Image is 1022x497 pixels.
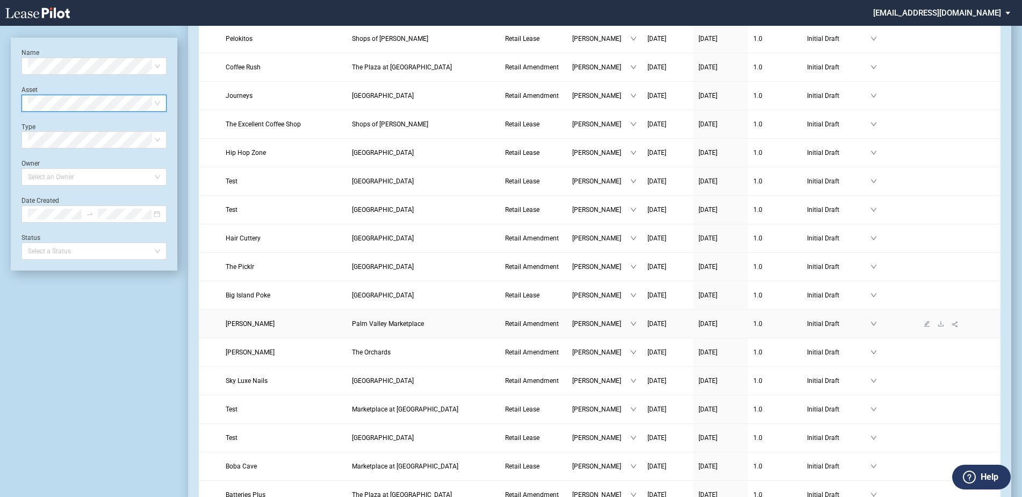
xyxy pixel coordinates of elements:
a: Retail Lease [505,33,562,44]
span: Braemar Village Center [352,177,414,185]
span: [DATE] [647,292,666,299]
span: [DATE] [647,35,666,42]
span: Bridgepointe Shopping Center [352,206,414,214]
span: Retail Lease [505,206,539,214]
span: [DATE] [699,35,717,42]
a: Retail Lease [505,290,562,301]
span: down [870,64,877,70]
a: Coffee Rush [226,62,341,73]
span: Initial Draft [807,119,870,130]
span: [DATE] [647,177,666,185]
span: 1 . 0 [753,177,762,185]
a: Pelokitos [226,33,341,44]
span: Initial Draft [807,404,870,415]
a: 1.0 [753,33,796,44]
span: Test [226,434,237,442]
a: [DATE] [647,233,688,244]
span: Plaza Mexico [352,149,414,157]
span: down [870,321,877,327]
span: Initial Draft [807,347,870,358]
span: [DATE] [699,63,717,71]
span: 1 . 0 [753,377,762,385]
span: Retail Lease [505,406,539,413]
span: [PERSON_NAME] [572,90,630,101]
a: [DATE] [699,233,743,244]
span: down [870,378,877,384]
a: [DATE] [647,432,688,443]
span: [DATE] [647,349,666,356]
a: [DATE] [647,404,688,415]
span: Edward Jones [226,349,275,356]
a: 1.0 [753,290,796,301]
a: [DATE] [647,62,688,73]
span: [PERSON_NAME] [572,290,630,301]
span: Initial Draft [807,147,870,158]
span: [DATE] [647,63,666,71]
span: [PERSON_NAME] [572,432,630,443]
a: Retail Amendment [505,375,562,386]
span: [PERSON_NAME] [572,404,630,415]
span: 1 . 0 [753,434,762,442]
span: [PERSON_NAME] [572,318,630,329]
label: Owner [21,160,40,167]
a: Marketplace at [GEOGRAPHIC_DATA] [352,404,494,415]
span: Bella Luna [226,320,275,328]
a: Test [226,404,341,415]
a: Test [226,204,341,215]
a: The Excellent Coffee Shop [226,119,341,130]
span: [DATE] [699,263,717,271]
label: Date Created [21,197,59,204]
a: [DATE] [699,176,743,187]
span: down [630,93,637,99]
a: Retail Amendment [505,62,562,73]
a: Shops of [PERSON_NAME] [352,33,494,44]
span: down [870,435,877,441]
a: [DATE] [647,461,688,472]
a: [DATE] [699,347,743,358]
a: [DATE] [699,147,743,158]
a: [DATE] [647,375,688,386]
span: [DATE] [699,92,717,100]
a: [DATE] [647,204,688,215]
a: [DATE] [699,261,743,272]
span: The Excellent Coffee Shop [226,120,301,128]
span: 1 . 0 [753,149,762,157]
span: down [630,150,637,156]
label: Status [21,234,40,242]
a: [DATE] [647,176,688,187]
span: Retail Amendment [505,349,559,356]
a: [GEOGRAPHIC_DATA] [352,204,494,215]
span: Hip Hop Zone [226,149,266,157]
span: Initial Draft [807,90,870,101]
span: 1 . 0 [753,206,762,214]
span: Initial Draft [807,290,870,301]
span: 1 . 0 [753,349,762,356]
span: Initial Draft [807,62,870,73]
span: down [630,292,637,299]
span: down [630,35,637,42]
span: [PERSON_NAME] [572,461,630,472]
span: Shops of Kendall [352,35,428,42]
span: down [630,349,637,356]
a: [DATE] [699,318,743,329]
a: [GEOGRAPHIC_DATA] [352,176,494,187]
a: [DATE] [699,432,743,443]
a: edit [920,320,934,328]
span: share-alt [952,321,959,328]
span: down [630,264,637,270]
span: 1 . 0 [753,35,762,42]
span: Test [226,406,237,413]
a: 1.0 [753,176,796,187]
a: Retail Lease [505,176,562,187]
a: [GEOGRAPHIC_DATA] [352,90,494,101]
span: [PERSON_NAME] [572,347,630,358]
span: down [630,64,637,70]
span: Retail Lease [505,463,539,470]
a: [PERSON_NAME] [226,318,341,329]
span: Initial Draft [807,204,870,215]
span: down [870,93,877,99]
span: Initial Draft [807,375,870,386]
span: Retail Amendment [505,92,559,100]
a: [DATE] [699,204,743,215]
a: [DATE] [699,62,743,73]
